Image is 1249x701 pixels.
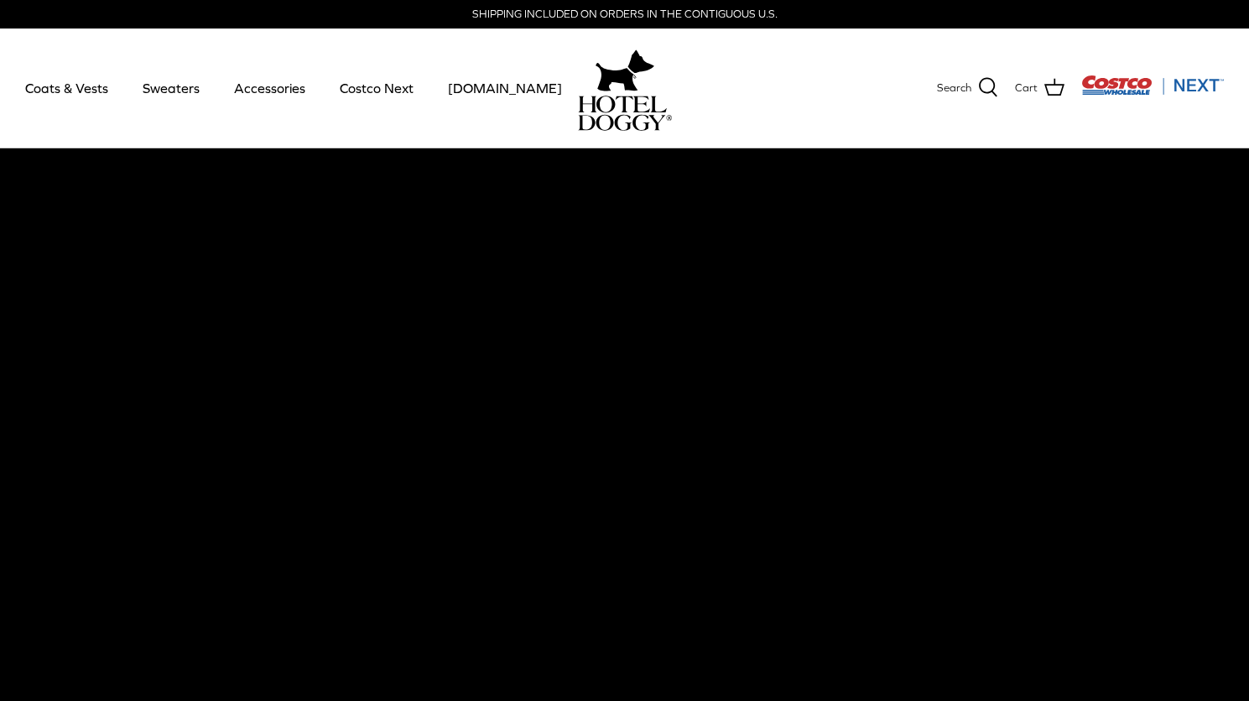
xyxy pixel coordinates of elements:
[433,60,577,117] a: [DOMAIN_NAME]
[1015,77,1064,99] a: Cart
[219,60,320,117] a: Accessories
[325,60,429,117] a: Costco Next
[1015,80,1038,97] span: Cart
[937,80,971,97] span: Search
[128,60,215,117] a: Sweaters
[1081,86,1224,98] a: Visit Costco Next
[578,96,672,131] img: hoteldoggycom
[596,45,654,96] img: hoteldoggy.com
[1081,75,1224,96] img: Costco Next
[578,45,672,131] a: hoteldoggy.com hoteldoggycom
[937,77,998,99] a: Search
[10,60,123,117] a: Coats & Vests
